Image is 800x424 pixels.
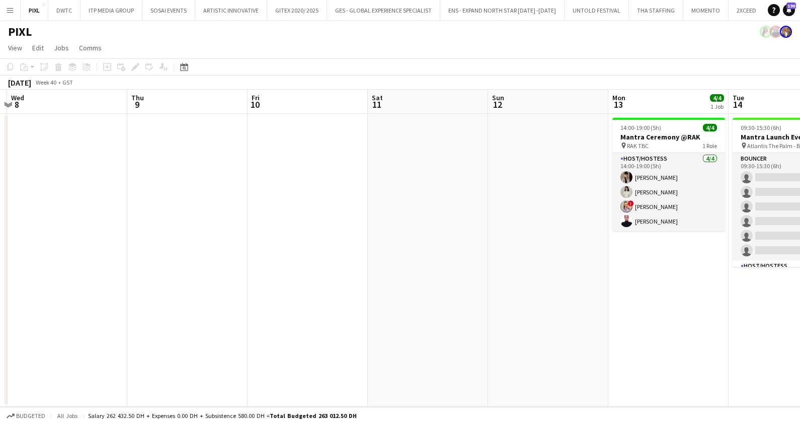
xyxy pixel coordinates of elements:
div: 1 Job [710,103,724,110]
button: ITP MEDIA GROUP [81,1,142,20]
span: 4/4 [703,124,717,131]
span: Jobs [54,43,69,52]
span: 9 [130,99,144,110]
span: 12 [491,99,504,110]
span: Tue [733,93,744,102]
span: 09:30-15:30 (6h) [741,124,781,131]
h1: PIXL [8,24,32,39]
button: 2XCEED [729,1,765,20]
a: 190 [783,4,795,16]
button: DWTC [48,1,81,20]
span: 8 [10,99,24,110]
button: Budgeted [5,410,47,421]
a: View [4,41,26,54]
app-user-avatar: Clinton Appel [780,26,792,38]
div: GST [62,79,73,86]
div: [DATE] [8,78,31,88]
button: SOSAI EVENTS [142,1,195,20]
button: MOMENTO [683,1,729,20]
div: Salary 262 432.50 DH + Expenses 0.00 DH + Subsistence 580.00 DH = [88,412,357,419]
a: Edit [28,41,48,54]
button: UNTOLD FESTIVAL [565,1,629,20]
span: 14 [731,99,744,110]
button: GITEX 2020/ 2025 [267,1,327,20]
app-user-avatar: Ines de Puybaudet [760,26,772,38]
app-user-avatar: Anastasiia Iemelianova [770,26,782,38]
button: THA STAFFING [629,1,683,20]
span: Comms [79,43,102,52]
span: Wed [11,93,24,102]
span: 14:00-19:00 (5h) [620,124,661,131]
span: Budgeted [16,412,45,419]
span: 4/4 [710,94,724,102]
span: 190 [786,3,796,9]
span: Fri [252,93,260,102]
button: PIXL [21,1,48,20]
span: Sun [492,93,504,102]
span: 13 [611,99,625,110]
a: Comms [75,41,106,54]
app-card-role: Host/Hostess4/414:00-19:00 (5h)[PERSON_NAME][PERSON_NAME]![PERSON_NAME][PERSON_NAME] [612,153,725,231]
span: Week 40 [33,79,58,86]
span: 10 [250,99,260,110]
button: ARTISTIC INNOVATIVE [195,1,267,20]
span: Sat [372,93,383,102]
span: RAK TBC [627,142,649,150]
span: Mon [612,93,625,102]
button: ENS - EXPAND NORTH STAR [DATE] -[DATE] [440,1,565,20]
span: Thu [131,93,144,102]
span: 11 [370,99,383,110]
span: Edit [32,43,44,52]
h3: Mantra Ceremony @RAK [612,132,725,142]
app-job-card: 14:00-19:00 (5h)4/4Mantra Ceremony @RAK RAK TBC1 RoleHost/Hostess4/414:00-19:00 (5h)[PERSON_NAME]... [612,118,725,231]
span: ! [628,200,634,206]
span: View [8,43,22,52]
span: Total Budgeted 263 012.50 DH [270,412,357,419]
span: 1 Role [702,142,717,150]
a: Jobs [50,41,73,54]
button: GES - GLOBAL EXPERIENCE SPECIALIST [327,1,440,20]
span: All jobs [55,412,79,419]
